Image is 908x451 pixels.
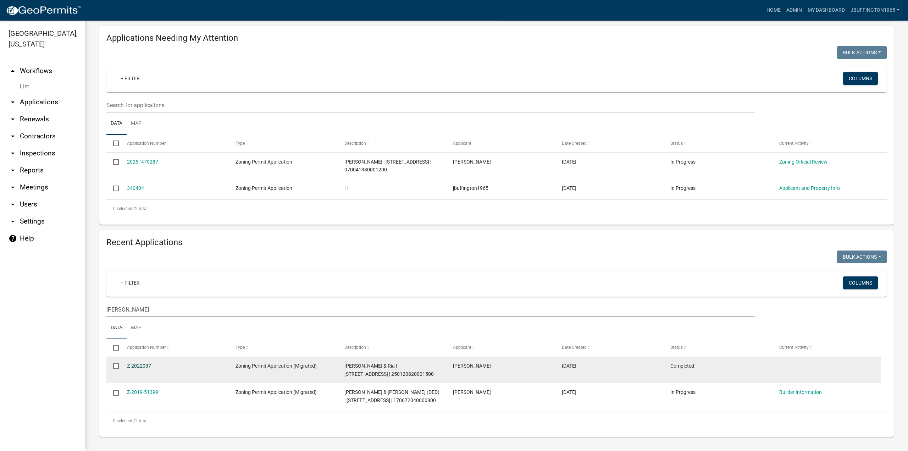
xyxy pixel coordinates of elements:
span: Date Created [562,141,587,146]
span: Millard, Andrew M & Jennifer J (DED) | 2596 BLAKE AVE | 170072040000800 [344,389,439,403]
a: Applicant and Property Info [779,185,840,191]
span: 09/16/2025 [562,159,576,165]
a: Map [127,112,146,135]
button: Bulk Actions [837,46,887,59]
i: arrow_drop_down [9,183,17,192]
i: arrow_drop_down [9,200,17,209]
datatable-header-cell: Status [664,135,773,152]
span: In Progress [670,159,696,165]
input: Search for applications [106,302,755,317]
datatable-header-cell: Current Activity [772,135,881,152]
span: Type [236,345,245,350]
button: Bulk Actions [837,251,887,263]
span: millard [453,389,491,395]
span: Current Activity [779,345,809,350]
a: Data [106,112,127,135]
datatable-header-cell: Description [337,339,446,356]
span: 10/14/2022 [562,363,576,369]
datatable-header-cell: Type [229,135,338,152]
datatable-header-cell: Select [106,135,120,152]
span: Ray Millard [453,363,491,369]
span: Ben Leichty [453,159,491,165]
span: jbuffington1965 [453,185,488,191]
span: Applicant [453,345,471,350]
datatable-header-cell: Applicant [446,339,555,356]
a: Map [127,317,146,340]
span: In Progress [670,389,696,395]
span: Application Number [127,141,166,146]
span: Description [344,345,366,350]
span: Completed [670,363,694,369]
span: 09/13/2019 [562,389,576,395]
span: Status [670,345,683,350]
h4: Applications Needing My Attention [106,33,887,43]
div: 2 total [106,412,887,430]
datatable-header-cell: Applicant [446,135,555,152]
span: Zoning Permit Application (Migrated) [236,363,317,369]
i: arrow_drop_down [9,166,17,175]
span: 0 selected / [113,206,135,211]
datatable-header-cell: Current Activity [772,339,881,356]
span: Current Activity [779,141,809,146]
span: Status [670,141,683,146]
span: Description [344,141,366,146]
datatable-header-cell: Type [229,339,338,356]
datatable-header-cell: Select [106,339,120,356]
i: arrow_drop_down [9,149,17,158]
a: + Filter [115,276,145,289]
span: Type [236,141,245,146]
span: Application Number [127,345,166,350]
a: jbuffington1965 [848,4,902,17]
h4: Recent Applications [106,237,887,248]
span: Zoning Permit Application (Migrated) [236,389,317,395]
a: Builder Information [779,389,822,395]
i: help [9,234,17,243]
i: arrow_drop_up [9,67,17,75]
a: Zoning Official Review [779,159,827,165]
span: Date Created [562,345,587,350]
span: Millard, Ray & Ria | 2371 290th Street | 250120820001500 [344,363,434,377]
button: Columns [843,72,878,85]
div: 2 total [106,200,887,218]
span: Benjamin Leichty | 1875 FRANKLIN AVE | 070041330001200 [344,159,431,173]
datatable-header-cell: Application Number [120,339,229,356]
a: Home [764,4,784,17]
span: In Progress [670,185,696,191]
span: Zoning Permit Application [236,185,292,191]
a: 2025-"479287 [127,159,158,165]
a: Data [106,317,127,340]
i: arrow_drop_down [9,98,17,106]
i: arrow_drop_down [9,132,17,141]
span: 11/26/2024 [562,185,576,191]
a: My Dashboard [805,4,848,17]
datatable-header-cell: Status [664,339,773,356]
datatable-header-cell: Description [337,135,446,152]
a: 340404 [127,185,144,191]
a: Z-2019-51399 [127,389,158,395]
input: Search for applications [106,98,755,112]
a: + Filter [115,72,145,85]
button: Columns [843,276,878,289]
span: Applicant [453,141,471,146]
i: arrow_drop_down [9,217,17,226]
datatable-header-cell: Application Number [120,135,229,152]
span: 0 selected / [113,418,135,423]
a: Z-2022037 [127,363,151,369]
datatable-header-cell: Date Created [555,135,664,152]
span: | | [344,185,348,191]
span: Zoning Permit Application [236,159,292,165]
datatable-header-cell: Date Created [555,339,664,356]
a: Admin [784,4,805,17]
i: arrow_drop_down [9,115,17,123]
